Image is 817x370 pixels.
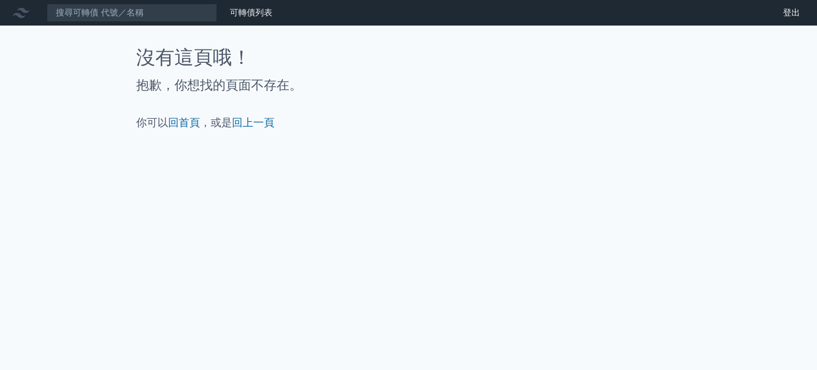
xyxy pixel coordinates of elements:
p: 你可以 ，或是 [136,115,681,130]
a: 回首頁 [168,116,200,129]
a: 登出 [774,4,808,21]
a: 可轉債列表 [230,7,272,18]
input: 搜尋可轉債 代號／名稱 [47,4,217,22]
a: 回上一頁 [232,116,274,129]
h1: 沒有這頁哦！ [136,47,681,68]
h2: 抱歉，你想找的頁面不存在。 [136,77,681,94]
